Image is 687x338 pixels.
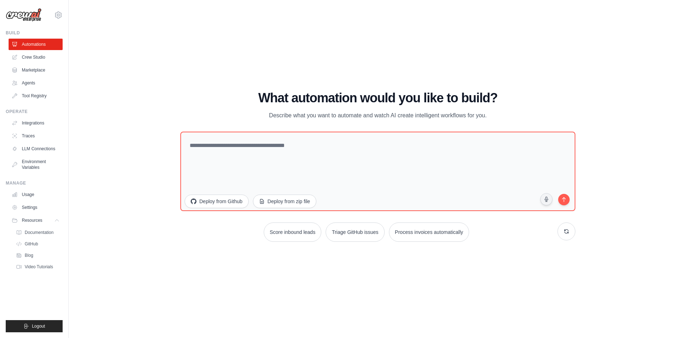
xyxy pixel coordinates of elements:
a: Settings [9,202,63,213]
button: Logout [6,320,63,332]
div: Manage [6,180,63,186]
button: Process invoices automatically [389,222,469,242]
a: Agents [9,77,63,89]
img: Logo [6,8,42,22]
button: Score inbound leads [264,222,322,242]
a: GitHub [13,239,63,249]
span: Documentation [25,230,54,235]
span: GitHub [25,241,38,247]
span: Resources [22,217,42,223]
a: Documentation [13,227,63,237]
span: Blog [25,253,33,258]
a: Tool Registry [9,90,63,102]
a: Traces [9,130,63,142]
p: Describe what you want to automate and watch AI create intelligent workflows for you. [258,111,498,120]
button: Deploy from Github [185,195,249,208]
a: Marketplace [9,64,63,76]
span: Logout [32,323,45,329]
button: Deploy from zip file [253,195,316,208]
a: Video Tutorials [13,262,63,272]
button: Resources [9,215,63,226]
span: Video Tutorials [25,264,53,270]
a: LLM Connections [9,143,63,155]
div: Operate [6,109,63,114]
button: Triage GitHub issues [326,222,384,242]
a: Blog [13,250,63,260]
a: Environment Variables [9,156,63,173]
h1: What automation would you like to build? [180,91,575,105]
a: Integrations [9,117,63,129]
a: Crew Studio [9,52,63,63]
a: Usage [9,189,63,200]
div: Build [6,30,63,36]
a: Automations [9,39,63,50]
